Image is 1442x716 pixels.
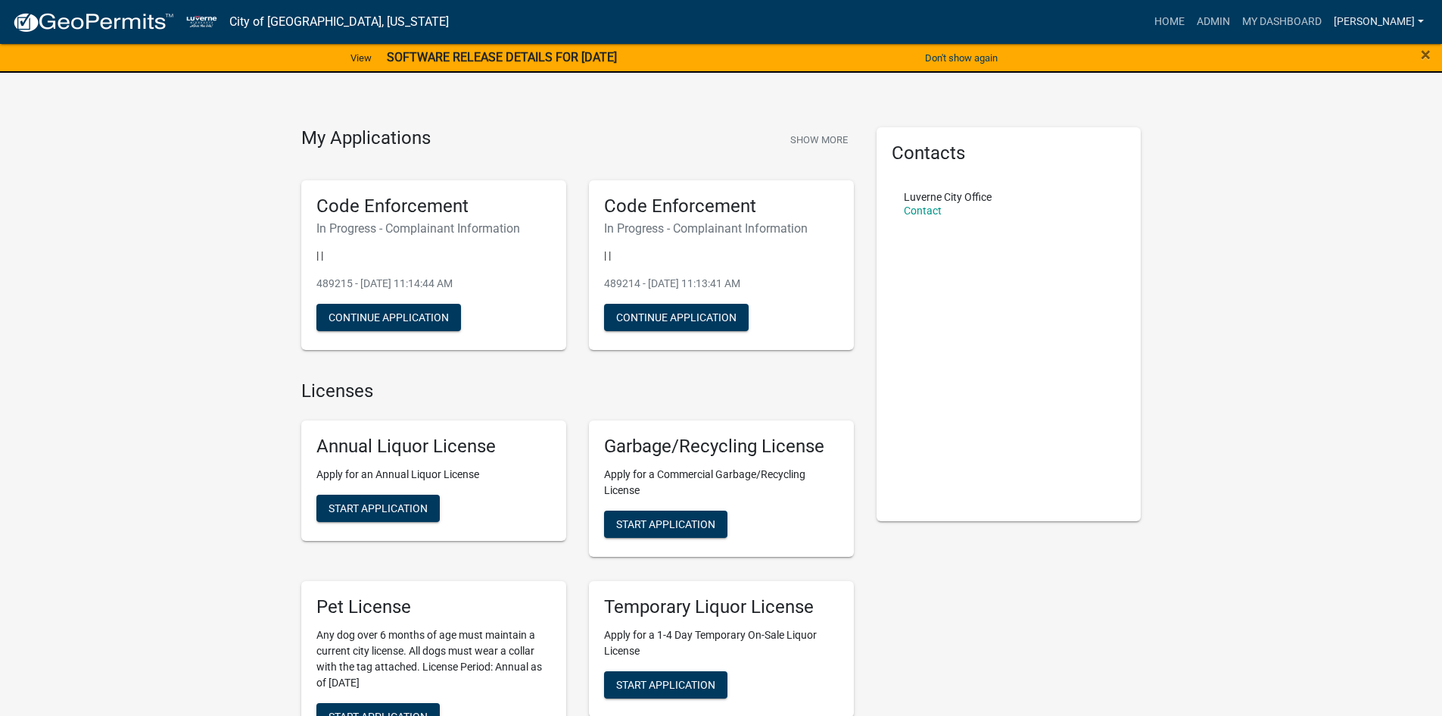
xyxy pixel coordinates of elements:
h5: Temporary Liquor License [604,596,839,618]
h5: Code Enforcement [604,195,839,217]
h6: In Progress - Complainant Information [316,221,551,236]
h5: Garbage/Recycling License [604,436,839,458]
span: × [1421,44,1431,65]
a: Contact [904,205,942,217]
button: Don't show again [919,45,1004,70]
span: Start Application [329,502,428,514]
span: Start Application [616,518,715,530]
button: Start Application [316,495,440,522]
h4: My Applications [301,127,431,150]
p: Apply for an Annual Liquor License [316,467,551,483]
a: My Dashboard [1236,8,1328,36]
img: City of Luverne, Minnesota [186,11,217,32]
button: Show More [784,127,854,152]
p: Any dog over 6 months of age must maintain a current city license. All dogs must wear a collar wi... [316,627,551,691]
button: Start Application [604,511,727,538]
p: 489215 - [DATE] 11:14:44 AM [316,276,551,292]
a: View [344,45,378,70]
button: Continue Application [316,304,461,331]
a: City of [GEOGRAPHIC_DATA], [US_STATE] [229,9,449,35]
p: Apply for a 1-4 Day Temporary On-Sale Liquor License [604,627,839,659]
button: Close [1421,45,1431,64]
button: Continue Application [604,304,749,331]
h6: In Progress - Complainant Information [604,221,839,236]
p: Apply for a Commercial Garbage/Recycling License [604,467,839,499]
p: | | [316,248,551,264]
h5: Annual Liquor License [316,436,551,458]
h5: Contacts [892,142,1126,164]
a: [PERSON_NAME] [1328,8,1430,36]
h5: Pet License [316,596,551,618]
h5: Code Enforcement [316,195,551,217]
button: Start Application [604,671,727,699]
a: Home [1148,8,1191,36]
p: | | [604,248,839,264]
h4: Licenses [301,380,854,402]
strong: SOFTWARE RELEASE DETAILS FOR [DATE] [387,50,617,64]
p: Luverne City Office [904,192,992,202]
p: 489214 - [DATE] 11:13:41 AM [604,276,839,292]
a: Admin [1191,8,1236,36]
span: Start Application [616,678,715,690]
